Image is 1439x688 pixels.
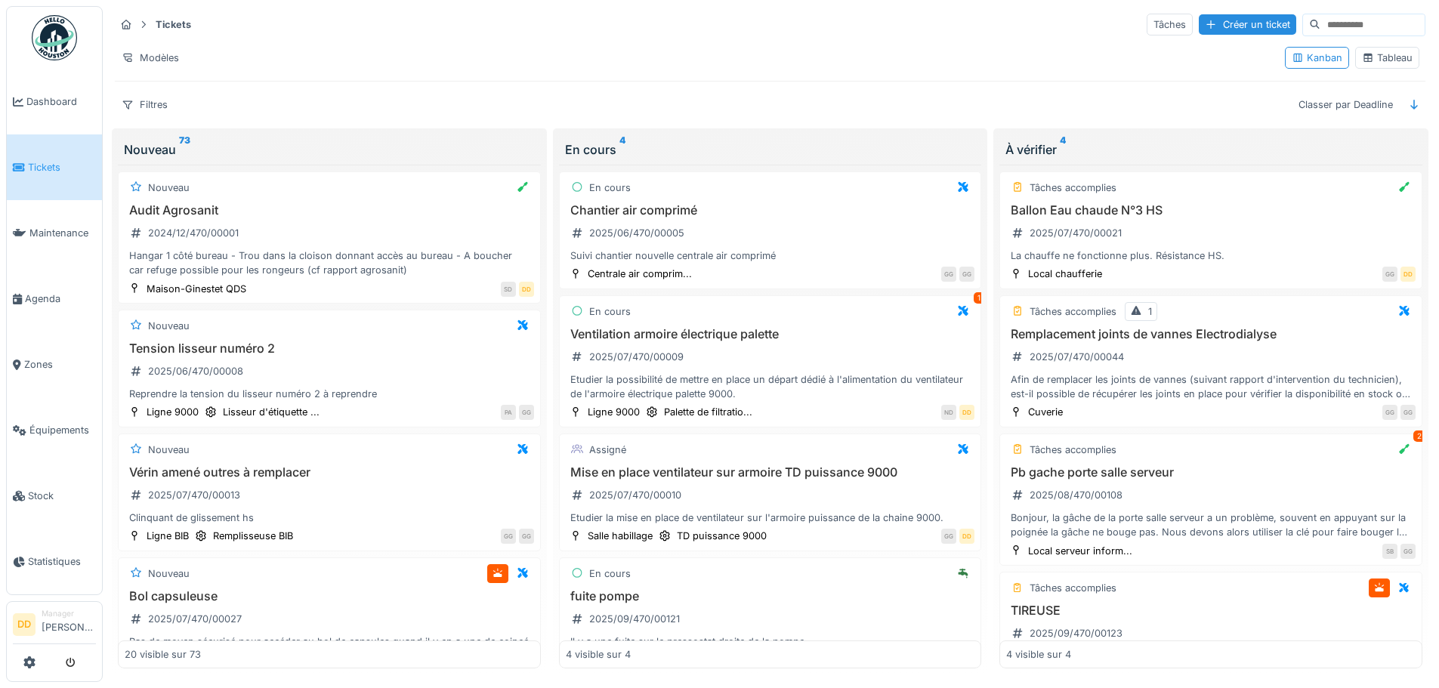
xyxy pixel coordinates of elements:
[42,608,96,619] div: Manager
[148,488,240,502] div: 2025/07/470/00013
[1292,94,1400,116] div: Classer par Deadline
[148,443,190,457] div: Nouveau
[125,511,534,525] div: Clinquant de glissement hs
[125,465,534,480] h3: Vérin amené outres à remplacer
[1028,405,1063,419] div: Cuverie
[501,529,516,544] div: GG
[1006,465,1416,480] h3: Pb gache porte salle serveur
[566,647,631,662] div: 4 visible sur 4
[941,405,956,420] div: ND
[1400,544,1416,559] div: GG
[7,397,102,463] a: Équipements
[589,566,631,581] div: En cours
[7,332,102,397] a: Zones
[566,327,975,341] h3: Ventilation armoire électrique palette
[147,405,199,419] div: Ligne 9000
[1028,267,1102,281] div: Local chaufferie
[941,267,956,282] div: GG
[565,140,976,159] div: En cours
[589,350,684,364] div: 2025/07/470/00009
[125,341,534,356] h3: Tension lisseur numéro 2
[7,134,102,200] a: Tickets
[519,282,534,297] div: DD
[147,529,189,543] div: Ligne BIB
[7,463,102,529] a: Stock
[619,140,625,159] sup: 4
[588,405,640,419] div: Ligne 9000
[501,405,516,420] div: PA
[13,613,36,636] li: DD
[29,423,96,437] span: Équipements
[589,304,631,319] div: En cours
[13,608,96,644] a: DD Manager[PERSON_NAME]
[589,443,626,457] div: Assigné
[1060,140,1066,159] sup: 4
[7,529,102,594] a: Statistiques
[589,612,680,626] div: 2025/09/470/00121
[1400,405,1416,420] div: GG
[588,529,653,543] div: Salle habillage
[148,612,242,626] div: 2025/07/470/00027
[42,608,96,640] li: [PERSON_NAME]
[1148,304,1152,319] div: 1
[1006,372,1416,401] div: Afin de remplacer les joints de vannes (suivant rapport d'intervention du technicien), est-il pos...
[115,94,174,116] div: Filtres
[1292,51,1342,65] div: Kanban
[519,405,534,420] div: GG
[959,267,974,282] div: GG
[1006,603,1416,618] h3: TIREUSE
[125,589,534,603] h3: Bol capsuleuse
[24,357,96,372] span: Zones
[223,405,320,419] div: Lisseur d'étiquette ...
[25,292,96,306] span: Agenda
[148,319,190,333] div: Nouveau
[1413,430,1425,442] div: 2
[959,529,974,544] div: DD
[588,267,692,281] div: Centrale air comprim...
[125,634,534,663] div: Pas de moyen sécurisé pour accéder au bol de capsules quand il y en a une de coincé dedans. (Mett...
[213,529,293,543] div: Remplisseuse BIB
[28,160,96,174] span: Tickets
[566,634,975,649] div: Il y a une fuite sur le pressostat droite de la pompe.
[1147,14,1193,35] div: Tâches
[1006,203,1416,218] h3: Ballon Eau chaude N°3 HS
[1382,405,1397,420] div: GG
[125,647,201,662] div: 20 visible sur 73
[148,226,239,240] div: 2024/12/470/00001
[148,566,190,581] div: Nouveau
[26,94,96,109] span: Dashboard
[1006,647,1071,662] div: 4 visible sur 4
[1030,626,1122,640] div: 2025/09/470/00123
[566,372,975,401] div: Etudier la possibilité de mettre en place un départ dédié à l'alimentation du ventilateur de l'ar...
[124,140,535,159] div: Nouveau
[1030,304,1116,319] div: Tâches accomplies
[148,364,243,378] div: 2025/06/470/00008
[566,511,975,525] div: Etudier la mise en place de ventilateur sur l'armoire puissance de la chaine 9000.
[28,554,96,569] span: Statistiques
[664,405,752,419] div: Palette de filtratio...
[7,200,102,266] a: Maintenance
[125,203,534,218] h3: Audit Agrosanit
[179,140,190,159] sup: 73
[148,180,190,195] div: Nouveau
[1028,544,1132,558] div: Local serveur inform...
[1030,443,1116,457] div: Tâches accomplies
[589,180,631,195] div: En cours
[1199,14,1296,35] div: Créer un ticket
[7,266,102,332] a: Agenda
[677,529,767,543] div: TD puissance 9000
[29,226,96,240] span: Maintenance
[941,529,956,544] div: GG
[566,203,975,218] h3: Chantier air comprimé
[1006,248,1416,263] div: La chauffe ne fonctionne plus. Résistance HS.
[1006,511,1416,539] div: Bonjour, la gâche de la porte salle serveur a un problème, souvent en appuyant sur la poignée la ...
[1030,350,1124,364] div: 2025/07/470/00044
[501,282,516,297] div: SD
[959,405,974,420] div: DD
[1005,140,1416,159] div: À vérifier
[589,226,684,240] div: 2025/06/470/00005
[147,282,246,296] div: Maison-Ginestet QDS
[566,589,975,603] h3: fuite pompe
[1006,327,1416,341] h3: Remplacement joints de vannes Electrodialyse
[150,17,197,32] strong: Tickets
